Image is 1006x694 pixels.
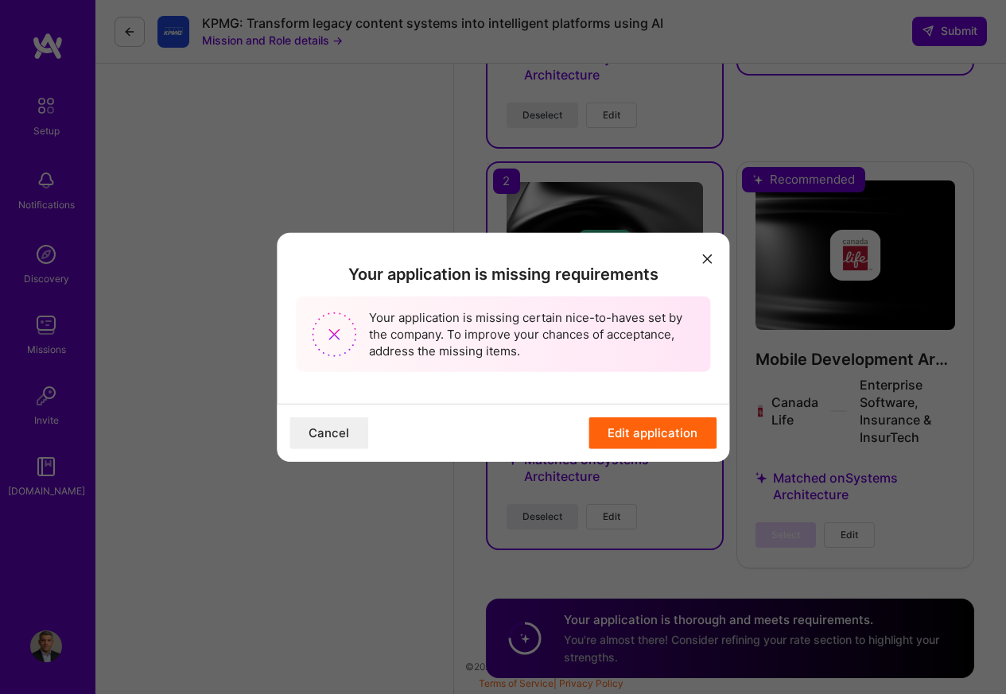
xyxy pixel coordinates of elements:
img: Missing requirements [312,312,356,356]
h2: Your application is missing requirements [296,264,710,283]
i: icon Close [702,254,712,264]
div: Your application is missing certain nice-to-haves set by the company. To improve your chances of ... [296,297,710,372]
button: Cancel [289,417,368,449]
div: modal [277,232,729,462]
button: Edit application [588,417,717,449]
